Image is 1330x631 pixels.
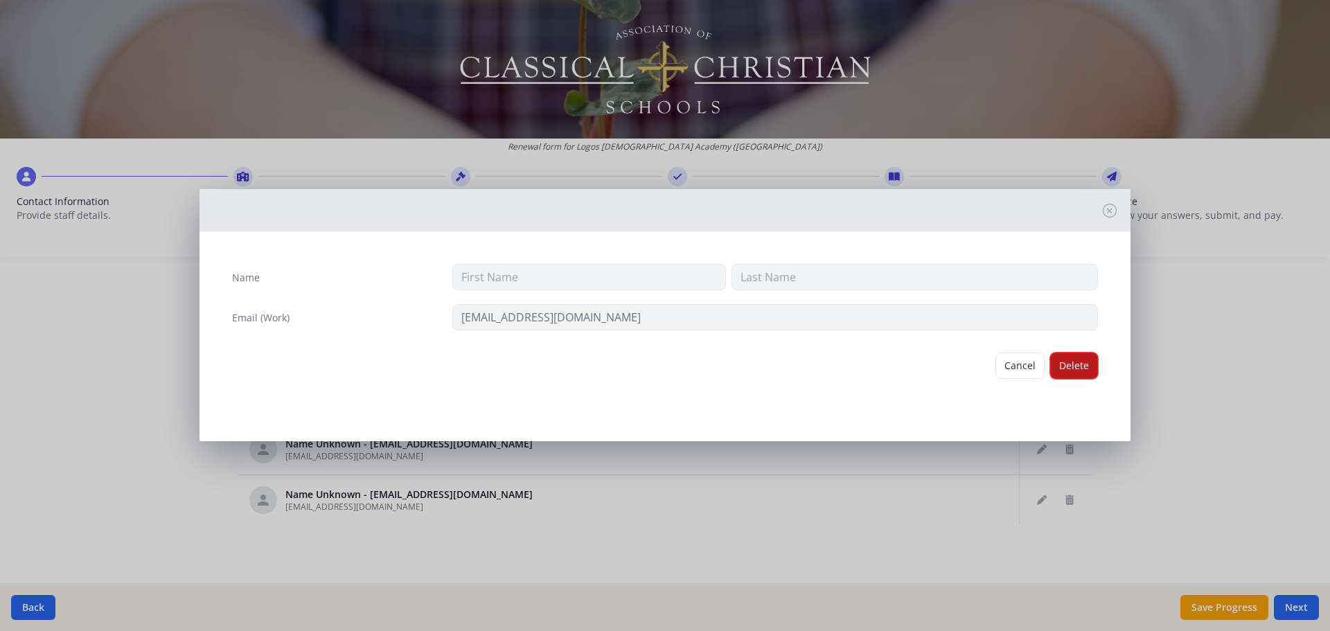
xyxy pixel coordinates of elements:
label: Name [232,271,260,285]
input: First Name [452,264,726,290]
button: Cancel [995,353,1045,379]
button: Delete [1050,353,1098,379]
input: Last Name [731,264,1098,290]
label: Email (Work) [232,311,290,325]
input: contact@site.com [452,304,1099,330]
